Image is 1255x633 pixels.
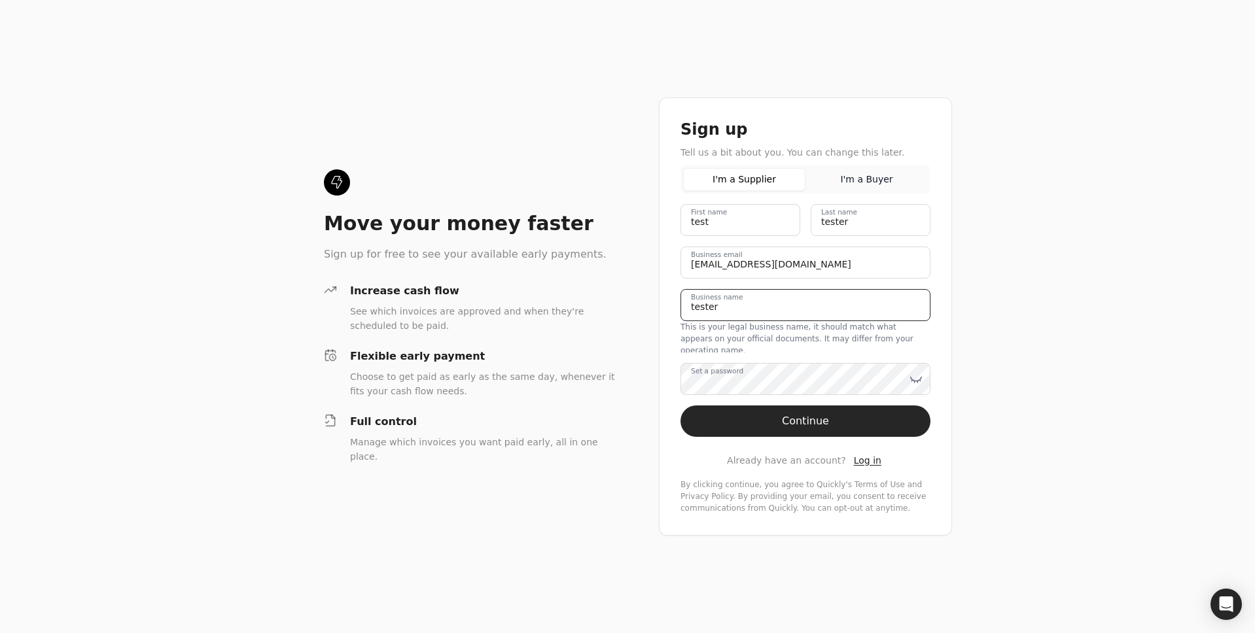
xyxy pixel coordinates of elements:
[350,304,617,333] div: See which invoices are approved and when they're scheduled to be paid.
[691,366,743,377] label: Set a password
[855,480,905,489] a: terms-of-service
[681,119,930,140] div: Sign up
[681,479,930,514] div: By clicking continue, you agree to Quickly's and . By providing your email, you consent to receiv...
[727,454,846,468] span: Already have an account?
[350,369,617,398] div: Choose to get paid as early as the same day, whenever it fits your cash flow needs.
[854,455,881,466] span: Log in
[821,207,857,218] label: Last name
[851,453,884,468] button: Log in
[681,321,930,352] div: This is your legal business name, it should match what appears on your official documents. It may...
[681,405,930,437] button: Continue
[350,349,617,364] div: Flexible early payment
[691,292,743,303] label: Business name
[350,283,617,299] div: Increase cash flow
[681,492,733,501] a: privacy-policy
[681,145,930,160] div: Tell us a bit about you. You can change this later.
[691,250,743,260] label: Business email
[350,435,617,464] div: Manage which invoices you want paid early, all in one place.
[683,168,805,191] button: I'm a Supplier
[350,414,617,430] div: Full control
[324,211,617,236] div: Move your money faster
[854,454,881,468] a: Log in
[691,207,727,218] label: First name
[805,168,928,191] button: I'm a Buyer
[324,247,617,262] div: Sign up for free to see your available early payments.
[1211,589,1242,620] div: Open Intercom Messenger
